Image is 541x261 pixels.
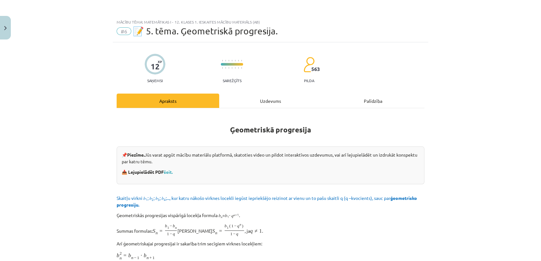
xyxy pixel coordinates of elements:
span: q [173,231,175,236]
span: q [250,228,253,234]
div: Apraksts [117,94,219,108]
span: − [170,231,172,236]
span: = [219,228,222,234]
img: students-c634bb4e5e11cddfef0936a35e636f08e4e9abd3cc4e673bd6f9a4125e45ecb1.svg [303,57,314,73]
span: XP [158,60,162,63]
span: S [153,228,155,234]
span: q [237,223,239,229]
div: Mācību tēma: Matemātikas i - 12. klases 1. ieskaites mācību materiāls (ab) [117,20,424,24]
span: 1. [259,228,263,234]
span: ) [242,223,243,229]
img: icon-short-line-57e1e144782c952c97e751825c79c345078a6d821885a25fce030b3d8c18986b.svg [241,60,242,61]
span: 1 [152,255,155,260]
span: n [147,255,149,260]
img: icon-short-line-57e1e144782c952c97e751825c79c345078a6d821885a25fce030b3d8c18986b.svg [225,67,226,69]
span: n [119,256,122,261]
span: 1 [167,231,169,236]
span: − [134,255,137,260]
span: b [144,252,146,259]
sub: 4 [164,197,166,202]
span: = [124,252,126,259]
sub: 2 [152,197,154,202]
span: − [170,223,172,229]
div: Uzdevums [219,94,322,108]
span: n [155,230,158,236]
span: n [215,230,217,236]
b: Ģeometriskā progresija [230,125,311,134]
span: b [173,223,175,229]
p: Sarežģīts [223,78,242,83]
p: Saņemsi [145,78,165,83]
span: Skaitļu virkni 𝑏 ; 𝑏 ; 𝑏 ; 𝑏 ;..., kur katru nākošo virknes locekli iegūst iepriekšējo reizinot a... [117,195,417,208]
img: icon-short-line-57e1e144782c952c97e751825c79c345078a6d821885a25fce030b3d8c18986b.svg [235,67,235,69]
span: 1 [231,223,234,229]
sub: 𝑛 [221,214,222,219]
div: Palīdzība [322,94,424,108]
img: icon-short-line-57e1e144782c952c97e751825c79c345078a6d821885a25fce030b3d8c18986b.svg [222,67,223,69]
span: q [236,231,238,236]
p: Ģeometriskās progresijas vispārīgā locekļa formula 𝑏 =𝑏 ⋅ 𝑞 . [117,212,424,219]
img: icon-short-line-57e1e144782c952c97e751825c79c345078a6d821885a25fce030b3d8c18986b.svg [235,60,235,61]
span: #6 [117,27,131,35]
span: b [165,223,167,229]
span: 1 [230,231,233,236]
p: Arī ģeometriskajai progresijai ir sakarība trim secīgiem virknes locekļiem: [117,240,424,247]
p: Summas formulas: [PERSON_NAME] , ja [117,222,424,236]
span: = [160,228,162,234]
sub: 1 [146,197,148,202]
p: pilda [304,78,314,83]
span: − [234,223,237,229]
img: icon-short-line-57e1e144782c952c97e751825c79c345078a6d821885a25fce030b3d8c18986b.svg [241,67,242,69]
img: icon-short-line-57e1e144782c952c97e751825c79c345078a6d821885a25fce030b3d8c18986b.svg [238,60,239,61]
img: icon-short-line-57e1e144782c952c97e751825c79c345078a6d821885a25fce030b3d8c18986b.svg [238,67,239,69]
span: b [128,252,131,259]
span: 1 [137,255,139,260]
sup: 𝑛−1 [234,212,239,217]
sub: 3 [158,197,160,202]
span: n [240,222,241,227]
span: n [131,255,133,260]
div: 12 [151,62,160,71]
span: 563 [311,66,320,72]
a: šeit. [164,169,173,175]
span: b [117,252,119,259]
strong: Piezīme. [127,152,145,158]
span: 📝 5. tēma. Ģeometriskā progresija. [133,26,278,36]
span: 2 [119,251,122,256]
span: + [149,255,152,260]
p: 📌 Jūs varat apgūt mācību materiālu platformā, skatoties video un pildot interaktīvos uzdevumus, v... [122,152,419,165]
span: − [233,231,235,236]
img: icon-short-line-57e1e144782c952c97e751825c79c345078a6d821885a25fce030b3d8c18986b.svg [225,60,226,61]
span: ≠ [255,228,257,234]
span: S [212,228,215,234]
span: ⋅ [141,252,142,259]
img: icon-close-lesson-0947bae3869378f0d4975bcd49f059093ad1ed9edebbc8119c70593378902aed.svg [4,26,7,30]
sub: 1 [227,214,229,219]
img: icon-short-line-57e1e144782c952c97e751825c79c345078a6d821885a25fce030b3d8c18986b.svg [222,60,223,61]
span: ( [229,223,230,229]
span: b [225,223,227,229]
strong: 📥 Lejupielādēt PDF [122,169,174,175]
